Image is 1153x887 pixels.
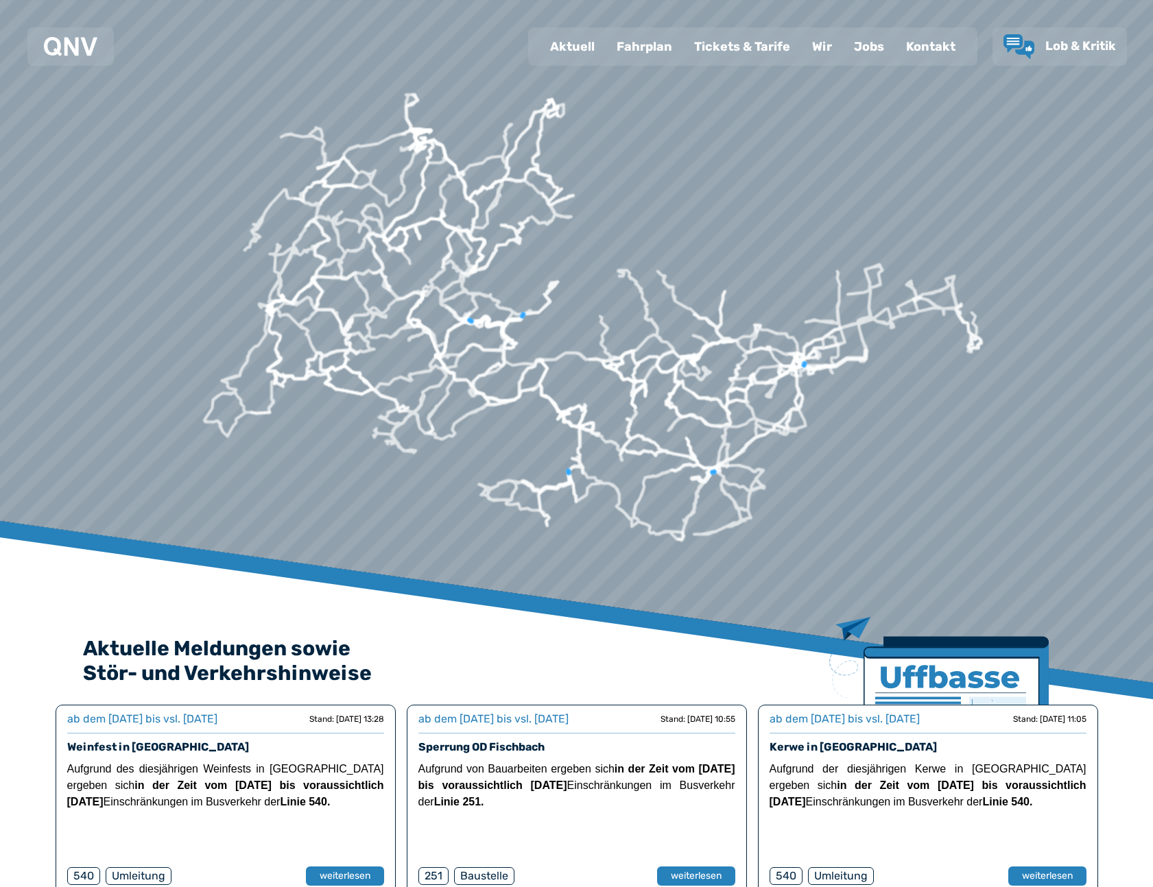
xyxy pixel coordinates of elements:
a: QNV Logo [44,33,97,60]
a: Fahrplan [606,29,683,64]
div: Stand: [DATE] 10:55 [661,714,735,725]
div: ab dem [DATE] bis vsl. [DATE] [67,711,217,727]
span: Aufgrund von Bauarbeiten ergeben sich Einschränkungen im Busverkehr der [418,763,735,807]
a: Kerwe in [GEOGRAPHIC_DATA] [770,740,937,753]
a: Jobs [843,29,895,64]
img: Zeitung mit Titel Uffbase [829,617,1049,788]
strong: 540. [1011,796,1032,807]
strong: Linie 251. [434,796,484,807]
span: Aufgrund des diesjährigen Weinfests in [GEOGRAPHIC_DATA] ergeben sich Einschränkungen im Busverke... [67,763,384,807]
a: Tickets & Tarife [683,29,801,64]
a: Weinfest in [GEOGRAPHIC_DATA] [67,740,249,753]
div: 251 [418,867,449,885]
div: Baustelle [454,867,514,885]
button: weiterlesen [306,866,384,886]
div: Umleitung [808,867,874,885]
img: QNV Logo [44,37,97,56]
div: Stand: [DATE] 13:28 [309,714,384,725]
div: Stand: [DATE] 11:05 [1013,714,1086,725]
div: 540 [770,867,803,885]
div: ab dem [DATE] bis vsl. [DATE] [770,711,920,727]
a: Lob & Kritik [1003,34,1116,59]
strong: Linie 540. [280,796,330,807]
a: Aktuell [539,29,606,64]
button: weiterlesen [657,866,735,886]
div: Umleitung [106,867,171,885]
h2: Aktuelle Meldungen sowie Stör- und Verkehrshinweise [83,636,1071,685]
div: ab dem [DATE] bis vsl. [DATE] [418,711,569,727]
strong: Linie [982,796,1008,807]
button: weiterlesen [1008,866,1086,886]
strong: in der Zeit vom [DATE] bis voraussichtlich [DATE] [770,779,1086,807]
a: Wir [801,29,843,64]
div: 540 [67,867,100,885]
span: Lob & Kritik [1045,38,1116,53]
strong: in der Zeit vom [DATE] bis voraussichtlich [DATE] [67,779,384,807]
a: Kontakt [895,29,966,64]
span: Aufgrund der diesjährigen Kerwe in [GEOGRAPHIC_DATA] ergeben sich Einschränkungen im Busverkehr der [770,763,1086,807]
a: Sperrung OD Fischbach [418,740,545,753]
